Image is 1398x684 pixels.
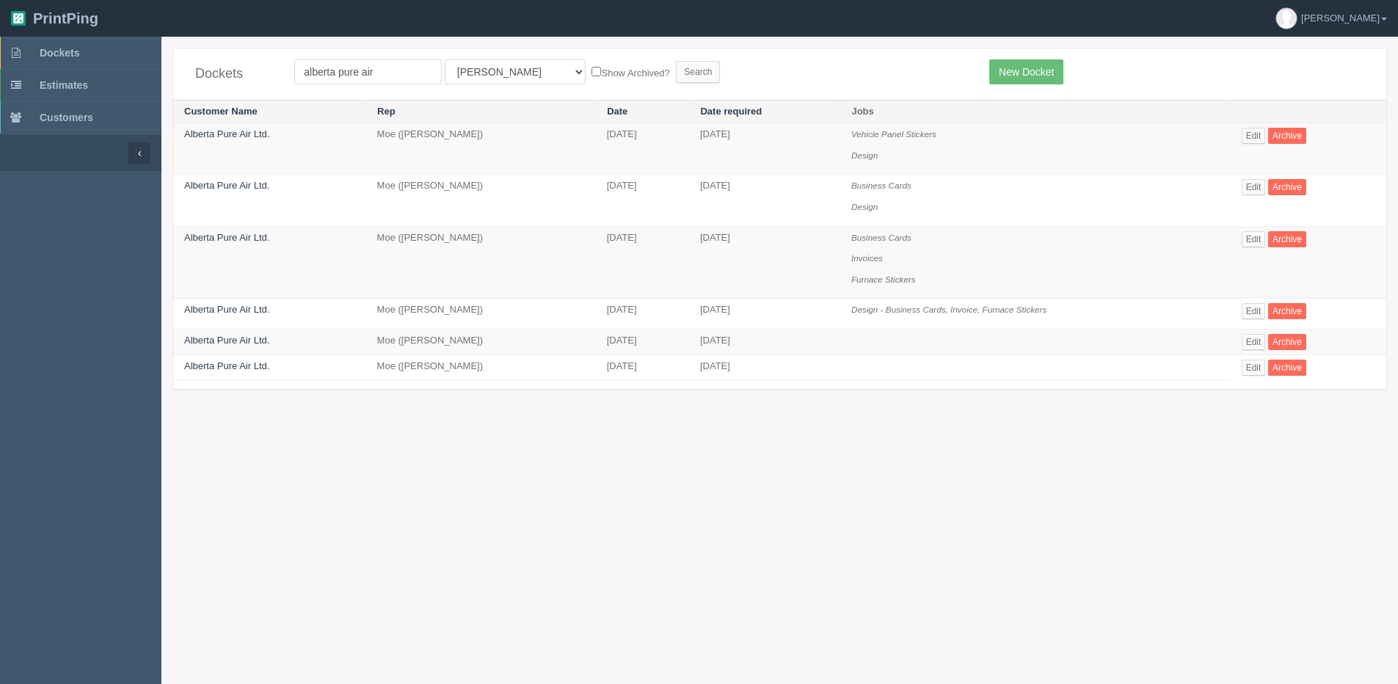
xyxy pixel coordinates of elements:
td: [DATE] [689,299,840,330]
a: Edit [1242,179,1266,195]
i: Design - Business Cards, Invoice, Furnace Stickers [851,305,1046,314]
a: Date required [700,106,762,117]
td: Moe ([PERSON_NAME]) [366,123,596,175]
td: [DATE] [689,226,840,299]
i: Design [851,202,878,211]
td: Moe ([PERSON_NAME]) [366,354,596,380]
a: Alberta Pure Air Ltd. [184,180,269,191]
input: Customer Name [294,59,442,84]
a: Date [607,106,627,117]
td: [DATE] [689,175,840,226]
td: Moe ([PERSON_NAME]) [366,226,596,299]
td: Moe ([PERSON_NAME]) [366,175,596,226]
h4: Dockets [195,67,272,81]
td: [DATE] [689,329,840,354]
td: [DATE] [596,226,689,299]
td: Moe ([PERSON_NAME]) [366,329,596,354]
a: Edit [1242,231,1266,247]
a: Customer Name [184,106,258,117]
a: Edit [1242,303,1266,319]
a: New Docket [989,59,1063,84]
a: Alberta Pure Air Ltd. [184,128,269,139]
th: Jobs [840,100,1231,123]
label: Show Archived? [591,64,669,81]
a: Alberta Pure Air Ltd. [184,304,269,315]
a: Alberta Pure Air Ltd. [184,360,269,371]
td: [DATE] [689,354,840,380]
a: Archive [1268,360,1306,376]
td: [DATE] [689,123,840,175]
a: Archive [1268,303,1306,319]
span: Customers [40,112,93,123]
i: Furnace Stickers [851,274,916,284]
a: Archive [1268,231,1306,247]
img: avatar_default-7531ab5dedf162e01f1e0bb0964e6a185e93c5c22dfe317fb01d7f8cd2b1632c.jpg [1276,8,1297,29]
td: [DATE] [596,123,689,175]
a: Alberta Pure Air Ltd. [184,232,269,243]
td: [DATE] [596,299,689,330]
i: Design [851,150,878,160]
i: Vehicle Panel Stickers [851,129,936,139]
input: Search [676,61,720,83]
a: Rep [377,106,396,117]
a: Archive [1268,128,1306,144]
i: Business Cards [851,233,911,242]
i: Invoices [851,253,883,263]
span: Estimates [40,79,88,91]
input: Show Archived? [591,67,601,76]
a: Edit [1242,334,1266,350]
td: Moe ([PERSON_NAME]) [366,299,596,330]
i: Business Cards [851,181,911,190]
a: Alberta Pure Air Ltd. [184,335,269,346]
img: logo-3e63b451c926e2ac314895c53de4908e5d424f24456219fb08d385ab2e579770.png [11,11,26,26]
a: Edit [1242,360,1266,376]
td: [DATE] [596,354,689,380]
td: [DATE] [596,329,689,354]
td: [DATE] [596,175,689,226]
a: Archive [1268,179,1306,195]
span: Dockets [40,47,79,59]
a: Archive [1268,334,1306,350]
a: Edit [1242,128,1266,144]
